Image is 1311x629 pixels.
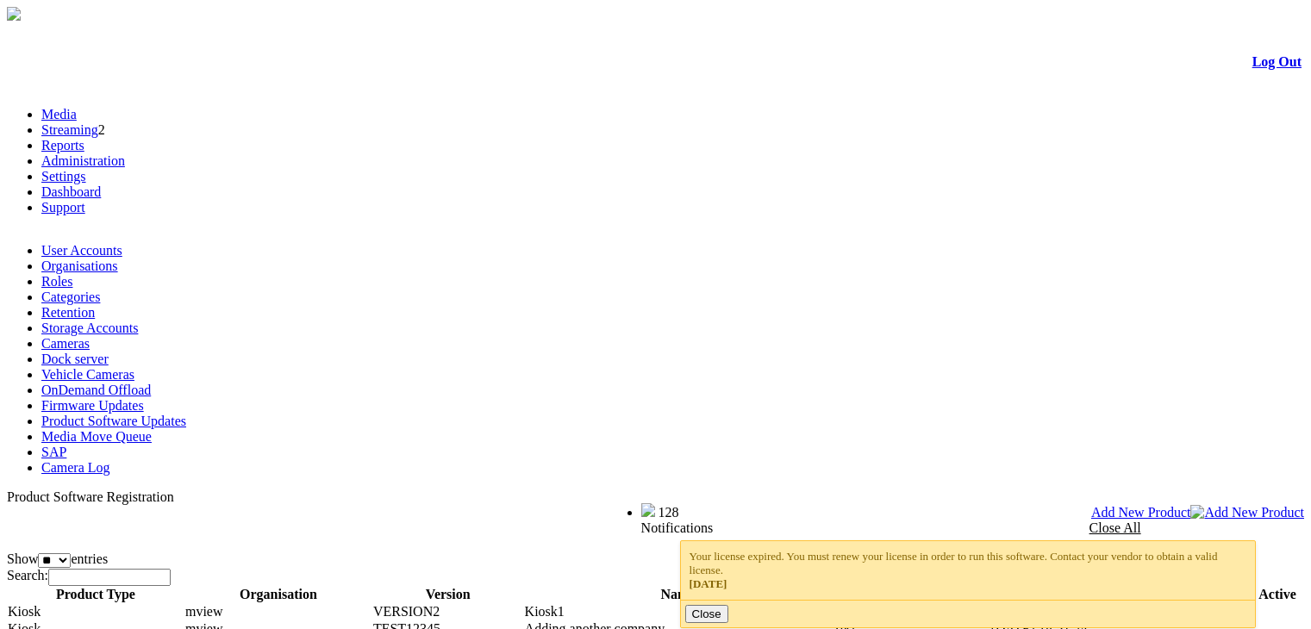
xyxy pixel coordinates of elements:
a: Storage Accounts [41,321,138,335]
a: User Accounts [41,243,122,258]
a: Reports [41,138,84,153]
span: 128 [659,505,679,520]
span: 2 [98,122,105,137]
img: bell25.png [641,503,655,517]
a: Dock server [41,352,109,366]
label: Search: [7,568,171,582]
a: Media [41,107,77,121]
a: Organisations [41,258,118,273]
a: Categories [41,290,100,304]
div: Your license expired. You must renew your license in order to run this software. Contact your ven... [690,550,1247,591]
th: Version: activate to sort column ascending [372,586,524,603]
a: OnDemand Offload [41,383,151,397]
a: Log Out [1252,54,1302,69]
td: VERSION2 [372,603,524,620]
a: Firmware Updates [41,398,144,413]
select: Showentries [38,553,71,568]
a: Close All [1089,520,1141,535]
a: Dashboard [41,184,101,199]
a: Camera Log [41,460,110,475]
a: Support [41,200,85,215]
a: Media Move Queue [41,429,152,444]
a: SAP [41,445,66,459]
a: Streaming [41,122,98,137]
a: Cameras [41,336,90,351]
a: Vehicle Cameras [41,367,134,382]
a: Retention [41,305,95,320]
img: arrow-3.png [7,7,21,21]
button: Close [685,605,728,623]
th: Active: activate to sort column ascending [1251,586,1304,603]
a: Administration [41,153,125,168]
span: [DATE] [690,577,727,590]
span: Product Software Registration [7,489,174,504]
td: mview [184,603,372,620]
span: Welcome, System Administrator (Administrator) [388,504,607,517]
input: Search: [48,569,171,586]
th: Organisation: activate to sort column ascending [184,586,372,603]
label: Show entries [7,551,108,566]
a: Roles [41,274,72,289]
td: Kiosk [7,603,184,620]
div: Notifications [641,520,1268,536]
th: Product Type: activate to sort column descending [7,586,184,603]
a: Product Software Updates [41,414,186,428]
a: Settings [41,169,86,184]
